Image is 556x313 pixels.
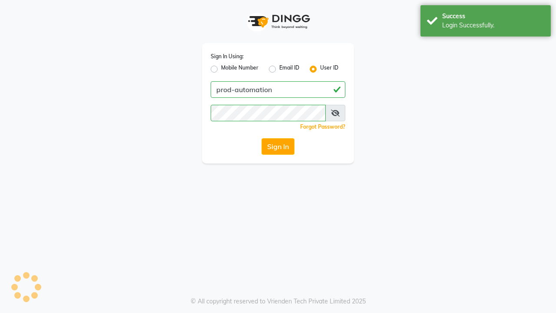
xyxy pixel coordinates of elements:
[320,64,338,74] label: User ID
[261,138,295,155] button: Sign In
[211,53,244,60] label: Sign In Using:
[243,9,313,34] img: logo1.svg
[211,105,326,121] input: Username
[221,64,258,74] label: Mobile Number
[300,123,345,130] a: Forgot Password?
[442,21,544,30] div: Login Successfully.
[442,12,544,21] div: Success
[211,81,345,98] input: Username
[279,64,299,74] label: Email ID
